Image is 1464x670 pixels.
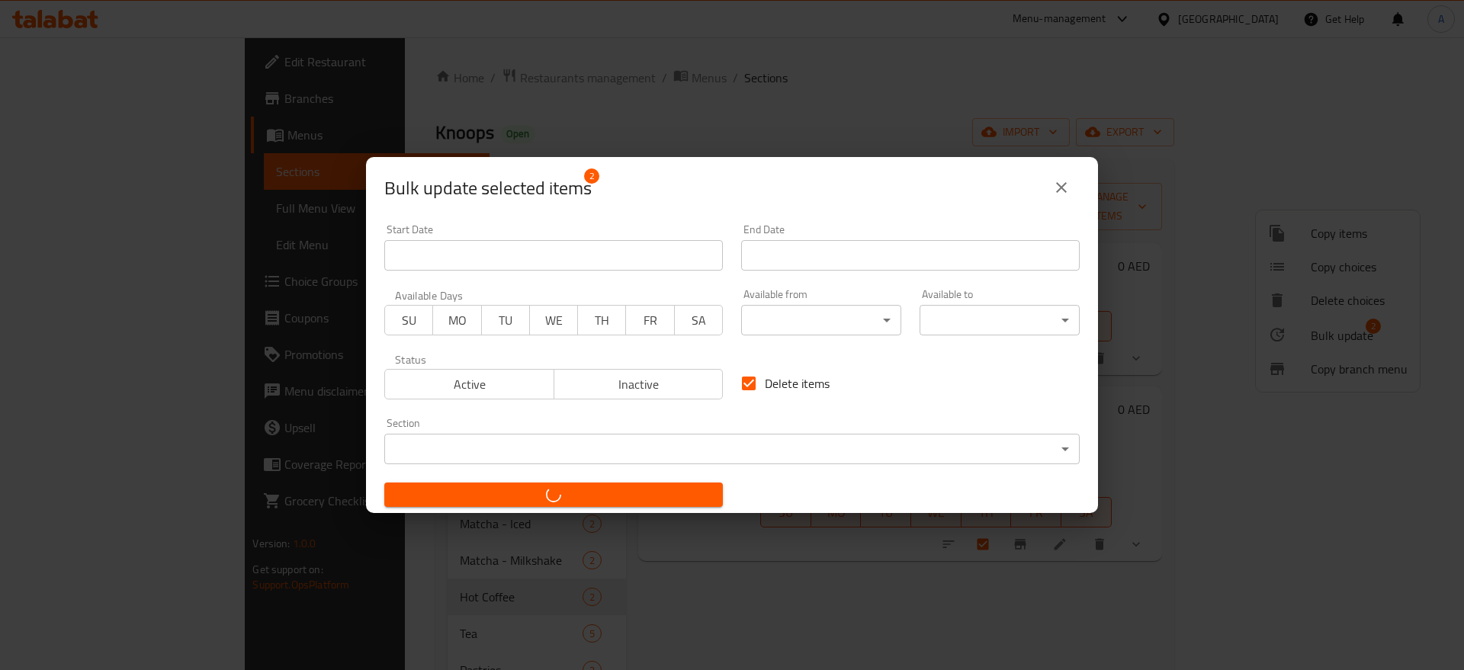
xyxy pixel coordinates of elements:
span: MO [439,309,475,332]
span: SU [391,309,427,332]
button: SU [384,305,433,335]
button: TH [577,305,626,335]
button: FR [625,305,674,335]
span: FR [632,309,668,332]
button: Active [384,369,554,399]
button: TU [481,305,530,335]
button: Inactive [554,369,724,399]
button: MO [432,305,481,335]
div: ​ [920,305,1080,335]
button: SA [674,305,723,335]
button: close [1043,169,1080,206]
div: ​ [384,434,1080,464]
span: WE [536,309,572,332]
span: TU [488,309,524,332]
div: ​ [741,305,901,335]
span: Inactive [560,373,718,396]
span: SA [681,309,717,332]
span: Selected items count [384,176,592,200]
span: 2 [584,168,599,184]
button: WE [529,305,578,335]
span: Delete items [765,374,830,393]
span: Active [391,373,548,396]
span: TH [584,309,620,332]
